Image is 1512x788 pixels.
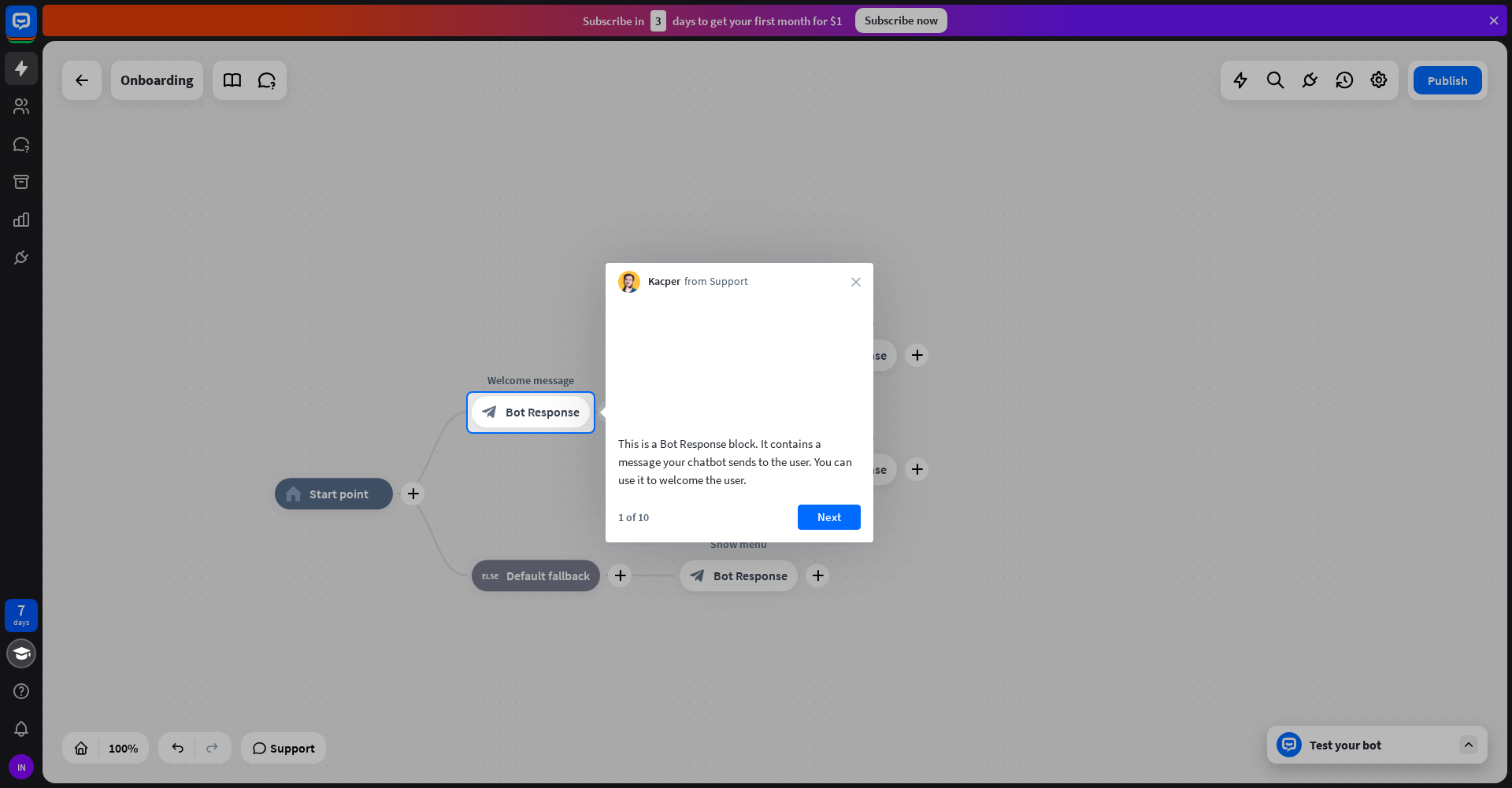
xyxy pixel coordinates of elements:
span: Bot Response [506,405,580,420]
span: Kacper [648,274,680,290]
button: Next [798,505,861,530]
div: This is a Bot Response block. It contains a message your chatbot sends to the user. You can use i... [618,435,861,489]
span: from Support [684,274,748,290]
button: Open LiveChat chat widget [13,6,60,54]
div: 1 of 10 [618,510,649,524]
i: block_bot_response [482,405,498,420]
i: close [851,277,861,287]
